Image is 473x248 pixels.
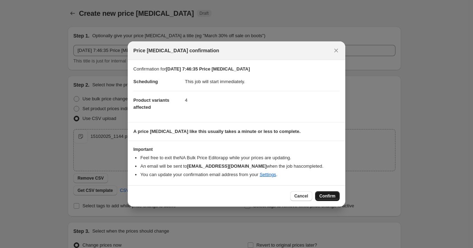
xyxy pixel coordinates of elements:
[319,193,335,199] span: Confirm
[294,193,308,199] span: Cancel
[166,66,250,72] b: [DATE] 7:46:35 Price [MEDICAL_DATA]
[260,172,276,177] a: Settings
[185,73,340,91] dd: This job will start immediately.
[185,91,340,109] dd: 4
[315,191,340,201] button: Confirm
[140,163,340,170] li: An email will be sent to when the job has completed .
[133,98,169,110] span: Product variants affected
[133,129,301,134] b: A price [MEDICAL_DATA] like this usually takes a minute or less to complete.
[187,163,267,169] b: [EMAIL_ADDRESS][DOMAIN_NAME]
[133,66,340,73] p: Confirmation for
[133,79,158,84] span: Scheduling
[140,171,340,178] li: You can update your confirmation email address from your .
[133,147,340,152] h3: Important
[140,154,340,161] li: Feel free to exit the NA Bulk Price Editor app while your prices are updating.
[133,47,219,54] span: Price [MEDICAL_DATA] confirmation
[331,46,341,55] button: Close
[290,191,312,201] button: Cancel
